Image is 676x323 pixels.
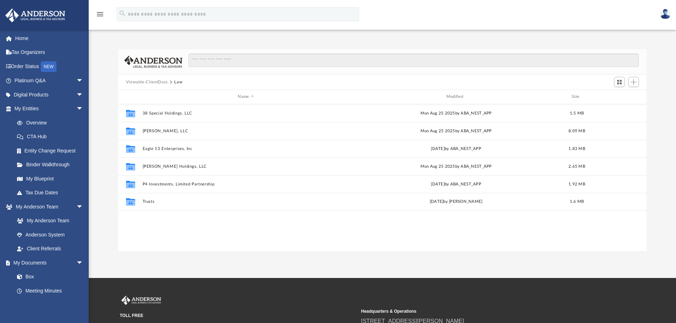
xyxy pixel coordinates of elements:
span: arrow_drop_down [76,88,90,102]
div: id [594,94,644,100]
button: P4 Investments, Limited Partnership [142,182,349,186]
span: 1.6 MB [570,200,584,204]
a: Client Referrals [10,242,90,256]
a: Meeting Minutes [10,284,90,298]
a: Platinum Q&Aarrow_drop_down [5,74,94,88]
div: Name [142,94,349,100]
a: menu [96,13,104,18]
button: Trusts [142,199,349,204]
a: Overview [10,116,94,130]
a: My Anderson Teamarrow_drop_down [5,200,90,214]
a: Home [5,31,94,45]
img: Anderson Advisors Platinum Portal [120,296,163,305]
a: Anderson System [10,228,90,242]
span: arrow_drop_down [76,200,90,214]
span: arrow_drop_down [76,256,90,270]
a: Binder Walkthrough [10,158,94,172]
a: Digital Productsarrow_drop_down [5,88,94,102]
img: User Pic [660,9,671,19]
a: Tax Due Dates [10,186,94,200]
span: 8.09 MB [568,129,585,133]
div: [DATE] by ABA_NEST_APP [352,145,559,152]
button: [PERSON_NAME], LLC [142,129,349,133]
a: Box [10,270,87,284]
div: Size [562,94,591,100]
a: My Documentsarrow_drop_down [5,256,90,270]
div: Mon Aug 25 2025 by ABA_NEST_APP [352,128,559,134]
button: Switch to Grid View [614,77,625,87]
small: TOLL FREE [120,312,356,319]
span: arrow_drop_down [76,102,90,116]
button: Viewable-ClientDocs [126,79,168,85]
input: Search files and folders [188,54,639,67]
i: search [119,10,126,17]
div: Mon Aug 25 2025 by ABA_NEST_APP [352,163,559,169]
button: Law [174,79,182,85]
a: Tax Organizers [5,45,94,60]
button: Eagle 13 Enterprises, Inc [142,146,349,151]
a: My Blueprint [10,172,90,186]
span: 1.92 MB [568,182,585,186]
i: menu [96,10,104,18]
img: Anderson Advisors Platinum Portal [3,9,67,22]
div: grid [118,104,647,251]
button: Add [628,77,639,87]
div: [DATE] by [PERSON_NAME] [352,199,559,205]
a: Order StatusNEW [5,59,94,74]
span: 1.5 MB [570,111,584,115]
div: NEW [41,61,56,72]
div: id [121,94,139,100]
div: Modified [352,94,560,100]
a: CTA Hub [10,130,94,144]
button: 38 Special Holdings, LLC [142,111,349,116]
a: My Entitiesarrow_drop_down [5,102,94,116]
a: Forms Library [10,298,87,312]
span: 2.65 MB [568,164,585,168]
a: My Anderson Team [10,214,87,228]
a: Entity Change Request [10,144,94,158]
button: [PERSON_NAME] Holdings, LLC [142,164,349,169]
span: arrow_drop_down [76,74,90,88]
small: Headquarters & Operations [361,308,598,314]
span: 1.83 MB [568,146,585,150]
div: [DATE] by ABA_NEST_APP [352,181,559,187]
div: Mon Aug 25 2025 by ABA_NEST_APP [352,110,559,116]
